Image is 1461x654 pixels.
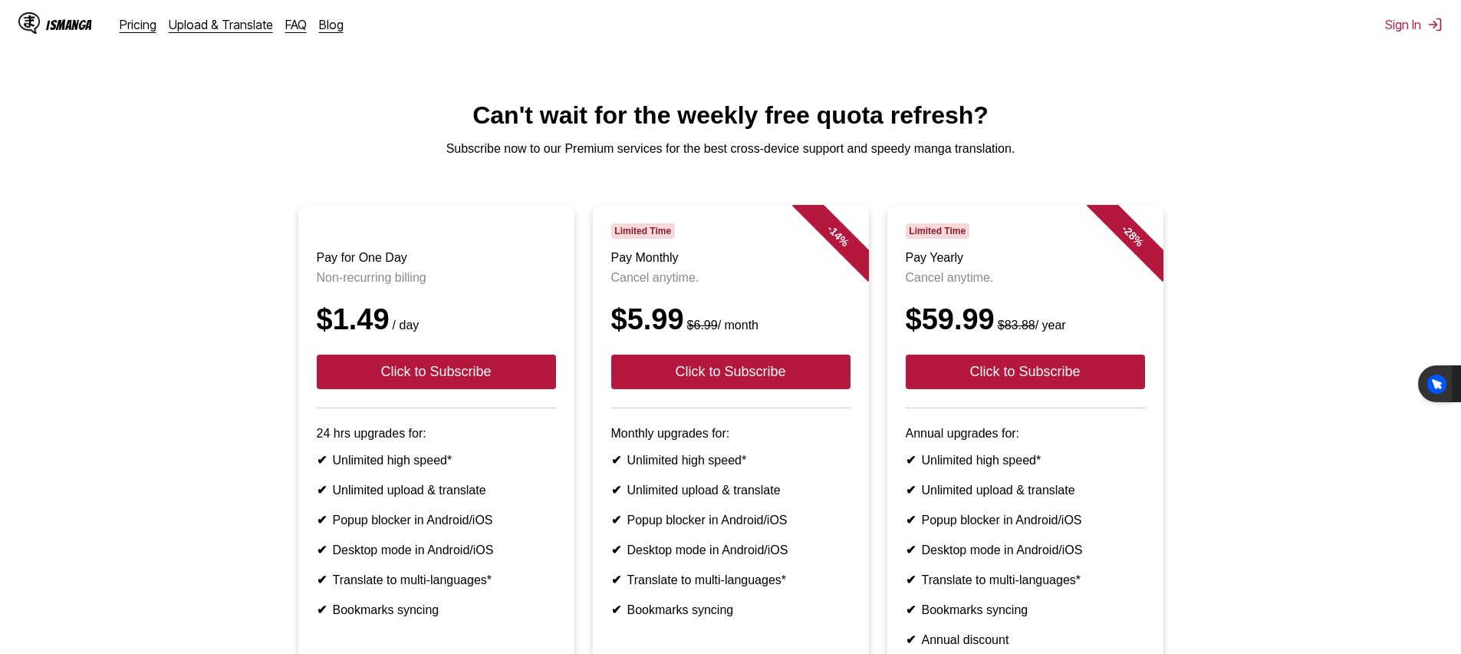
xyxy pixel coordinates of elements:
[611,573,851,587] li: Translate to multi-languages*
[317,514,327,527] b: ✔
[12,142,1449,156] p: Subscribe now to our Premium services for the best cross-device support and speedy manga translat...
[1427,17,1443,32] img: Sign out
[317,603,327,616] b: ✔
[317,513,556,527] li: Popup blocker in Android/iOS
[906,633,1145,647] li: Annual discount
[611,484,621,497] b: ✔
[317,484,327,497] b: ✔
[611,543,851,557] li: Desktop mode in Android/iOS
[611,514,621,527] b: ✔
[1385,17,1443,32] button: Sign In
[906,514,916,527] b: ✔
[611,513,851,527] li: Popup blocker in Android/iOS
[611,573,621,586] b: ✔
[46,18,92,32] div: IsManga
[611,453,851,467] li: Unlimited high speed*
[906,543,916,557] b: ✔
[317,271,556,285] p: Non-recurring billing
[1086,190,1178,282] div: - 28 %
[906,454,916,467] b: ✔
[317,355,556,389] button: Click to Subscribe
[906,483,1145,497] li: Unlimited upload & translate
[684,319,758,332] small: / month
[906,223,969,239] span: Limited Time
[12,101,1449,130] h1: Can't wait for the weekly free quota refresh?
[611,355,851,389] button: Click to Subscribe
[317,573,327,586] b: ✔
[120,17,156,32] a: Pricing
[611,454,621,467] b: ✔
[317,543,556,557] li: Desktop mode in Android/iOS
[317,251,556,265] h3: Pay for One Day
[906,513,1145,527] li: Popup blocker in Android/iOS
[611,303,851,336] div: $5.99
[906,633,916,646] b: ✔
[18,12,40,34] img: IsManga Logo
[611,271,851,285] p: Cancel anytime.
[319,17,344,32] a: Blog
[906,543,1145,557] li: Desktop mode in Android/iOS
[906,573,916,586] b: ✔
[611,223,675,239] span: Limited Time
[317,603,556,617] li: Bookmarks syncing
[906,484,916,497] b: ✔
[906,603,1145,617] li: Bookmarks syncing
[906,303,1145,336] div: $59.99
[611,483,851,497] li: Unlimited upload & translate
[906,271,1145,285] p: Cancel anytime.
[995,319,1066,332] small: / year
[906,355,1145,389] button: Click to Subscribe
[317,427,556,441] p: 24 hrs upgrades for:
[317,543,327,557] b: ✔
[169,17,273,32] a: Upload & Translate
[317,453,556,467] li: Unlimited high speed*
[906,427,1145,441] p: Annual upgrades for:
[611,251,851,265] h3: Pay Monthly
[906,603,916,616] b: ✔
[611,603,621,616] b: ✔
[317,454,327,467] b: ✔
[317,303,556,336] div: $1.49
[390,319,420,332] small: / day
[611,427,851,441] p: Monthly upgrades for:
[611,603,851,617] li: Bookmarks syncing
[317,483,556,497] li: Unlimited upload & translate
[687,319,718,332] s: $6.99
[998,319,1035,332] s: $83.88
[285,17,307,32] a: FAQ
[317,573,556,587] li: Translate to multi-languages*
[791,190,884,282] div: - 14 %
[611,543,621,557] b: ✔
[906,453,1145,467] li: Unlimited high speed*
[906,251,1145,265] h3: Pay Yearly
[906,573,1145,587] li: Translate to multi-languages*
[18,12,120,37] a: IsManga LogoIsManga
